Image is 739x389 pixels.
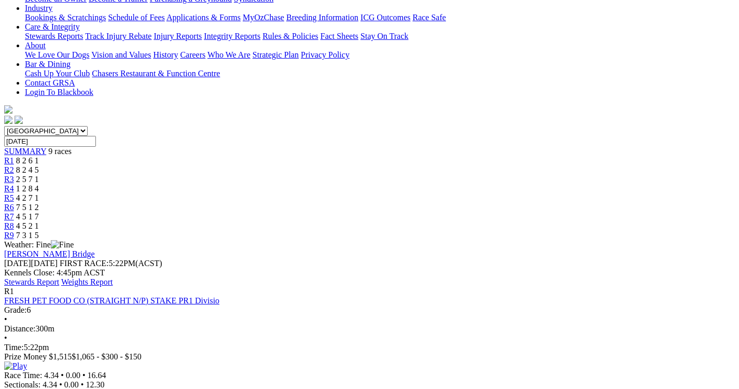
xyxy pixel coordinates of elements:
[16,156,39,165] span: 8 2 6 1
[204,32,260,40] a: Integrity Reports
[82,371,86,380] span: •
[4,343,24,352] span: Time:
[15,116,23,124] img: twitter.svg
[16,221,39,230] span: 4 5 2 1
[16,175,39,184] span: 2 5 7 1
[25,78,75,87] a: Contact GRSA
[16,165,39,174] span: 8 2 4 5
[60,259,108,268] span: FIRST RACE:
[16,184,39,193] span: 1 2 8 4
[4,156,14,165] a: R1
[4,305,27,314] span: Grade:
[4,334,7,342] span: •
[16,203,39,212] span: 7 5 1 2
[243,13,284,22] a: MyOzChase
[4,203,14,212] a: R6
[262,32,318,40] a: Rules & Policies
[25,32,735,41] div: Care & Integrity
[81,380,84,389] span: •
[253,50,299,59] a: Strategic Plan
[66,371,80,380] span: 0.00
[25,50,735,60] div: About
[360,13,410,22] a: ICG Outcomes
[25,13,735,22] div: Industry
[4,105,12,114] img: logo-grsa-white.png
[16,231,39,240] span: 7 3 1 5
[4,231,14,240] a: R9
[4,240,74,249] span: Weather: Fine
[4,175,14,184] a: R3
[4,324,35,333] span: Distance:
[25,13,106,22] a: Bookings & Scratchings
[25,41,46,50] a: About
[4,287,14,296] span: R1
[44,371,59,380] span: 4.34
[412,13,445,22] a: Race Safe
[88,371,106,380] span: 16.64
[4,249,95,258] a: [PERSON_NAME] Bridge
[86,380,104,389] span: 12.30
[25,50,89,59] a: We Love Our Dogs
[4,165,14,174] span: R2
[4,362,27,371] img: Play
[4,315,7,324] span: •
[16,193,39,202] span: 4 2 7 1
[301,50,350,59] a: Privacy Policy
[320,32,358,40] a: Fact Sheets
[43,380,57,389] span: 4.34
[4,147,46,156] a: SUMMARY
[154,32,202,40] a: Injury Reports
[60,259,162,268] span: 5:22PM(ACST)
[108,13,164,22] a: Schedule of Fees
[25,69,90,78] a: Cash Up Your Club
[61,277,113,286] a: Weights Report
[48,147,72,156] span: 9 races
[286,13,358,22] a: Breeding Information
[61,371,64,380] span: •
[4,324,735,334] div: 300m
[4,277,59,286] a: Stewards Report
[207,50,250,59] a: Who We Are
[25,22,80,31] a: Care & Integrity
[92,69,220,78] a: Chasers Restaurant & Function Centre
[4,268,735,277] div: Kennels Close: 4:45pm ACST
[25,32,83,40] a: Stewards Reports
[4,136,96,147] input: Select date
[180,50,205,59] a: Careers
[166,13,241,22] a: Applications & Forms
[4,184,14,193] a: R4
[25,88,93,96] a: Login To Blackbook
[4,380,40,389] span: Sectionals:
[64,380,79,389] span: 0.00
[59,380,62,389] span: •
[25,60,71,68] a: Bar & Dining
[4,352,735,362] div: Prize Money $1,515
[16,212,39,221] span: 4 5 1 7
[85,32,151,40] a: Track Injury Rebate
[4,212,14,221] a: R7
[4,305,735,315] div: 6
[4,193,14,202] a: R5
[25,4,52,12] a: Industry
[153,50,178,59] a: History
[4,221,14,230] a: R8
[360,32,408,40] a: Stay On Track
[4,343,735,352] div: 5:22pm
[72,352,142,361] span: $1,065 - $300 - $150
[91,50,151,59] a: Vision and Values
[4,116,12,124] img: facebook.svg
[4,371,42,380] span: Race Time:
[4,259,31,268] span: [DATE]
[4,259,58,268] span: [DATE]
[4,296,219,305] a: FRESH PET FOOD CO (STRAIGHT N/P) STAKE PR1 Divisio
[51,240,74,249] img: Fine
